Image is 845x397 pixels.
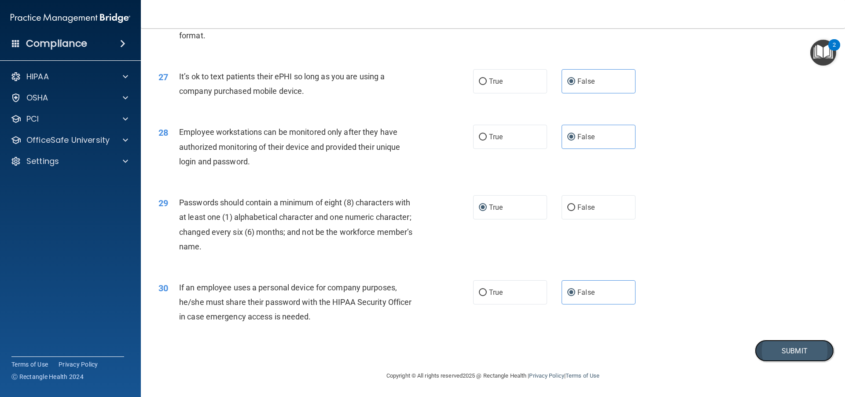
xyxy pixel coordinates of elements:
span: True [489,133,503,141]
p: OfficeSafe University [26,135,110,145]
a: HIPAA [11,71,128,82]
a: OfficeSafe University [11,135,128,145]
a: OSHA [11,93,128,103]
button: Submit [755,340,834,362]
p: OSHA [26,93,48,103]
button: Open Resource Center, 2 new notifications [810,40,836,66]
span: 28 [158,127,168,138]
a: Privacy Policy [59,360,98,369]
span: Passwords should contain a minimum of eight (8) characters with at least one (1) alphabetical cha... [179,198,412,251]
a: Terms of Use [11,360,48,369]
input: True [479,289,487,296]
span: Ⓒ Rectangle Health 2024 [11,372,84,381]
span: True [489,288,503,297]
input: True [479,78,487,85]
iframe: Drift Widget Chat Controller [801,336,834,370]
span: 30 [158,283,168,293]
h4: Compliance [26,37,87,50]
span: False [577,203,595,211]
a: Terms of Use [566,372,599,379]
span: False [577,133,595,141]
a: Privacy Policy [529,372,564,379]
span: False [577,77,595,85]
span: If an employee uses a personal device for company purposes, he/she must share their password with... [179,283,411,321]
span: 27 [158,72,168,82]
span: It’s ok to text patients their ePHI so long as you are using a company purchased mobile device. [179,72,385,96]
span: True [489,203,503,211]
input: True [479,204,487,211]
input: False [567,289,575,296]
p: PCI [26,114,39,124]
input: False [567,134,575,141]
span: False [577,288,595,297]
input: False [567,78,575,85]
p: HIPAA [26,71,49,82]
span: Employee workstations can be monitored only after they have authorized monitoring of their device... [179,127,400,166]
a: PCI [11,114,128,124]
a: Settings [11,156,128,167]
div: 2 [833,45,836,56]
span: True [489,77,503,85]
input: False [567,204,575,211]
img: PMB logo [11,9,130,27]
div: Copyright © All rights reserved 2025 @ Rectangle Health | | [332,362,654,390]
span: 29 [158,198,168,208]
input: True [479,134,487,141]
p: Settings [26,156,59,167]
